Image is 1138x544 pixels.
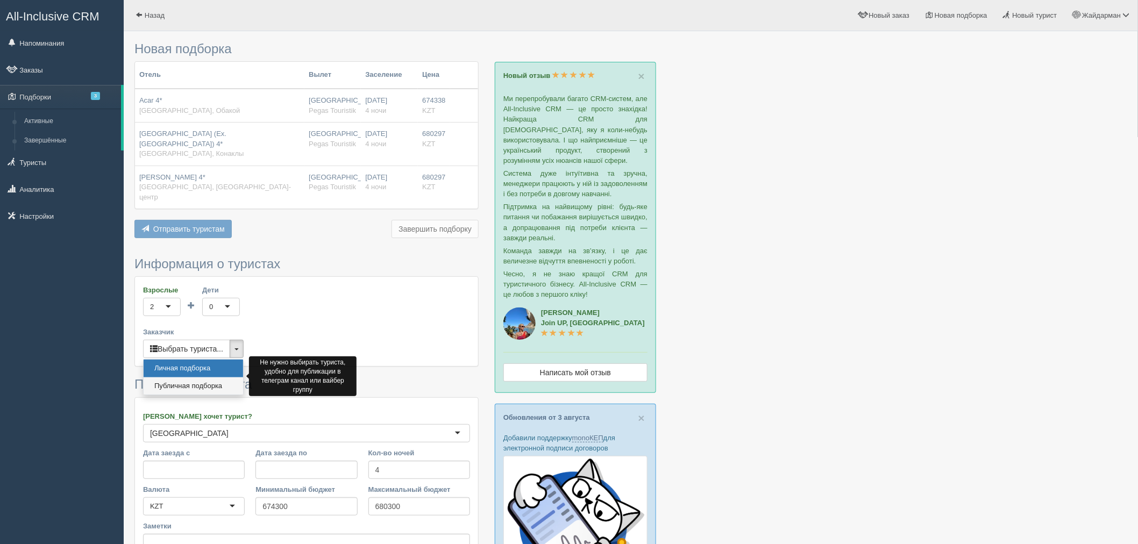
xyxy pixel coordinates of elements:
[249,348,357,369] div: Турист сможет лайкать и удалять отели в этой подборке
[365,140,386,148] span: 4 ночи
[139,96,162,104] span: Acar 4*
[134,42,479,56] h3: Новая подборка
[139,106,240,114] span: [GEOGRAPHIC_DATA], Обакой
[143,411,470,421] label: [PERSON_NAME] хочет турист?
[365,96,414,116] div: [DATE]
[368,461,470,479] input: 7-10 или 7,10,14
[422,106,436,114] span: KZT
[255,484,357,495] label: Минимальный бюджет
[422,173,445,181] span: 680297
[869,11,909,19] span: Новый заказ
[145,11,165,19] span: Назад
[143,521,470,531] label: Заметки
[422,140,436,148] span: KZT
[503,246,648,266] p: Команда завжди на зв’язку, і це дає величезне відчуття впевненості у роботі.
[365,183,386,191] span: 4 ночи
[309,173,357,192] div: [GEOGRAPHIC_DATA]
[150,501,163,512] div: KZT
[503,202,648,242] p: Підтримка на найвищому рівні: будь-яке питання чи побажання вирішується швидко, а допрацювання пі...
[255,448,357,458] label: Дата заезда по
[503,269,648,299] p: Чесно, я не знаю кращої CRM для туристичного бізнесу. All-Inclusive CRM — це любов з першого кліку!
[309,106,356,114] span: Pegas Touristik
[368,448,470,458] label: Кол-во ночей
[638,412,645,424] button: Close
[309,140,356,148] span: Pegas Touristik
[209,302,213,312] div: 0
[309,96,357,116] div: [GEOGRAPHIC_DATA]
[503,94,648,166] p: Ми перепробували багато CRM-систем, але All-Inclusive CRM — це просто знахідка! Найкраща CRM для ...
[91,92,100,100] span: 3
[143,448,245,458] label: Дата заезда с
[143,340,230,358] button: Выбрать туриста...
[144,360,243,377] a: Личная подборка
[418,62,450,89] th: Цена
[304,62,361,89] th: Вылет
[202,285,240,295] label: Дети
[503,433,648,453] p: Добавили поддержку для электронной подписи договоров
[153,225,225,233] span: Отправить туристам
[361,62,418,89] th: Заселение
[309,183,356,191] span: Pegas Touristik
[134,220,232,238] button: Отправить туристам
[638,412,645,424] span: ×
[19,112,121,131] a: Активные
[134,377,252,391] span: Пожелания туриста
[144,377,243,395] a: Публичная подборка
[143,484,245,495] label: Валюта
[150,302,154,312] div: 2
[365,106,386,114] span: 4 ночи
[1013,11,1057,19] span: Новый турист
[143,285,181,295] label: Взрослые
[19,131,121,151] a: Завершённые
[1082,11,1121,19] span: Жайдарман
[503,363,648,382] a: Написать мой отзыв
[503,71,595,80] a: Новый отзыв
[135,62,304,89] th: Отель
[572,434,603,442] a: monoКЕП
[392,220,479,238] button: Завершить подборку
[638,70,645,82] span: ×
[503,168,648,199] p: Система дуже інтуїтивна та зручна, менеджери працюють у ній із задоволенням і без потреби в довго...
[139,183,291,201] span: [GEOGRAPHIC_DATA], [GEOGRAPHIC_DATA]-центр
[150,428,229,439] div: [GEOGRAPHIC_DATA]
[503,413,590,421] a: Обновления от 3 августа
[139,173,205,181] span: [PERSON_NAME] 4*
[422,183,436,191] span: KZT
[6,10,99,23] span: All-Inclusive CRM
[309,129,357,149] div: [GEOGRAPHIC_DATA]
[422,96,445,104] span: 674338
[249,356,357,397] div: Не нужно выбирать туриста, удобно для публикации в телеграм канал или вайбер группу
[368,484,470,495] label: Максимальный бюджет
[1,1,123,30] a: All-Inclusive CRM
[365,173,414,192] div: [DATE]
[139,130,226,148] span: [GEOGRAPHIC_DATA] (Ex. [GEOGRAPHIC_DATA]) 4*
[365,129,414,149] div: [DATE]
[143,327,470,337] label: Заказчик
[139,149,244,158] span: [GEOGRAPHIC_DATA], Конаклы
[134,257,479,271] h3: Информация о туристах
[422,130,445,138] span: 680297
[935,11,987,19] span: Новая подборка
[541,309,645,337] a: [PERSON_NAME]Join UP, [GEOGRAPHIC_DATA]
[638,70,645,82] button: Close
